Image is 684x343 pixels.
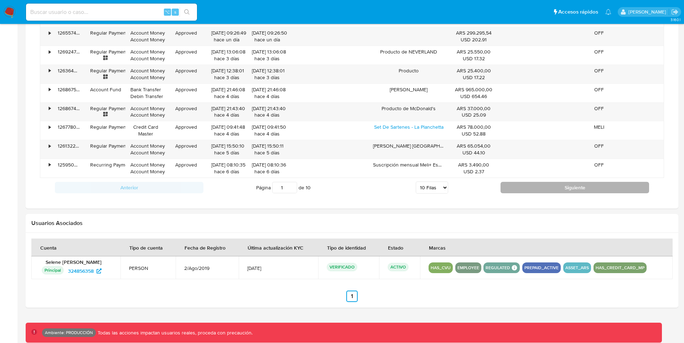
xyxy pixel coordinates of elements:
input: Buscar usuario o caso... [26,7,197,17]
button: search-icon [180,7,194,17]
span: 3.160.1 [670,17,680,22]
p: franco.barberis@mercadolibre.com [628,9,669,15]
a: Notificaciones [605,9,611,15]
a: Salir [671,8,679,16]
span: Accesos rápidos [558,8,598,16]
span: s [174,9,176,15]
p: Todas las acciones impactan usuarios reales, proceda con precaución. [96,329,253,336]
p: Ambiente: PRODUCCIÓN [45,331,93,334]
h2: Usuarios Asociados [31,220,673,227]
span: ⌥ [165,9,170,15]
